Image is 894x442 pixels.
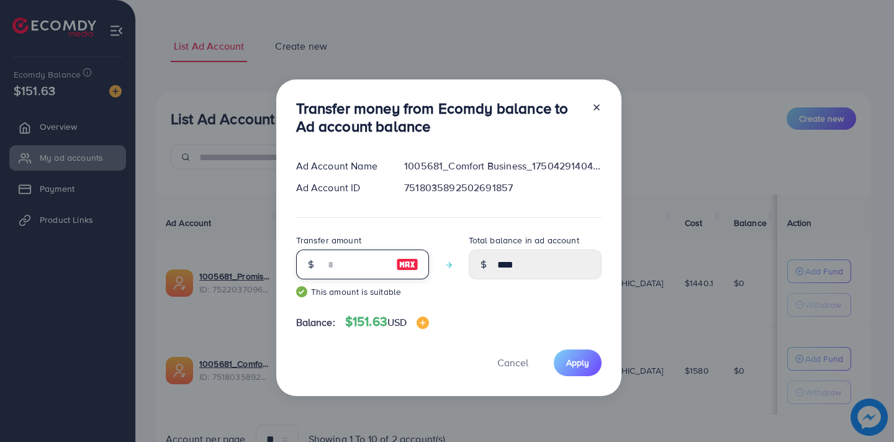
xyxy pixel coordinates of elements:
div: 7518035892502691857 [394,181,611,195]
span: Cancel [497,356,528,369]
span: Balance: [296,315,335,330]
h4: $151.63 [345,314,430,330]
button: Apply [554,350,602,376]
label: Transfer amount [296,234,361,246]
img: guide [296,286,307,297]
div: Ad Account Name [286,159,395,173]
div: Ad Account ID [286,181,395,195]
img: image [417,317,429,329]
span: USD [387,315,407,329]
img: image [396,257,418,272]
button: Cancel [482,350,544,376]
h3: Transfer money from Ecomdy balance to Ad account balance [296,99,582,135]
div: 1005681_Comfort Business_1750429140479 [394,159,611,173]
small: This amount is suitable [296,286,429,298]
span: Apply [566,356,589,369]
label: Total balance in ad account [469,234,579,246]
